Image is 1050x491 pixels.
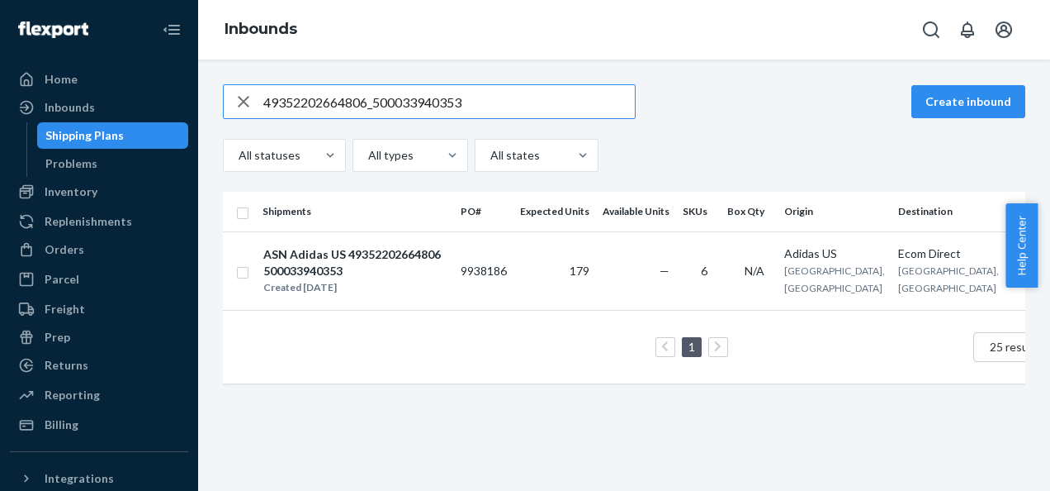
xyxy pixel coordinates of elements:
th: Destination [892,192,1005,231]
a: Orders [10,236,188,263]
span: [GEOGRAPHIC_DATA], [GEOGRAPHIC_DATA] [784,265,885,294]
span: 179 [570,264,589,278]
td: 9938186 [454,231,513,310]
div: Returns [45,357,88,374]
div: Orders [45,241,84,258]
button: Create inbound [911,85,1025,118]
a: Parcel [10,266,188,293]
a: Replenishments [10,208,188,235]
div: Adidas US [784,245,885,262]
button: Help Center [1005,203,1038,288]
div: Integrations [45,470,114,487]
div: ASN Adidas US 49352202664806 500033940353 [263,246,447,279]
button: Open notifications [951,13,984,46]
a: Billing [10,412,188,438]
div: Prep [45,329,70,346]
th: Expected Units [513,192,596,231]
div: Inventory [45,184,97,200]
th: Box Qty [721,192,778,231]
div: Problems [45,155,97,172]
th: PO# [454,192,513,231]
a: Inventory [10,179,188,205]
span: N/A [745,264,764,278]
a: Shipping Plans [37,122,189,149]
img: Flexport logo [18,21,88,38]
span: 6 [701,264,707,278]
input: All types [367,147,368,164]
div: Parcel [45,271,79,288]
div: Freight [45,301,85,317]
div: Inbounds [45,99,95,116]
div: Home [45,71,78,88]
div: Ecom Direct [898,245,999,262]
a: Inbounds [225,20,297,38]
a: Problems [37,150,189,177]
th: Shipments [256,192,454,231]
span: — [660,264,669,278]
input: All states [489,147,490,164]
div: Replenishments [45,213,132,230]
a: Home [10,66,188,93]
div: Created [DATE] [263,279,447,296]
div: Billing [45,417,78,433]
th: Origin [778,192,892,231]
input: All statuses [237,147,239,164]
a: Reporting [10,382,188,408]
button: Close Navigation [155,13,188,46]
button: Open Search Box [915,13,948,46]
a: Freight [10,296,188,322]
iframe: Opens a widget where you can chat to one of our agents [945,441,1033,483]
div: Shipping Plans [45,127,124,144]
ol: breadcrumbs [211,6,310,54]
span: [GEOGRAPHIC_DATA], [GEOGRAPHIC_DATA] [898,265,999,294]
a: Page 1 is your current page [685,340,698,354]
th: SKUs [676,192,721,231]
a: Returns [10,352,188,379]
div: Reporting [45,387,100,403]
input: Search inbounds by name, destination, msku... [263,85,635,118]
th: Available Units [596,192,676,231]
button: Open account menu [987,13,1020,46]
a: Inbounds [10,94,188,121]
a: Prep [10,324,188,350]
